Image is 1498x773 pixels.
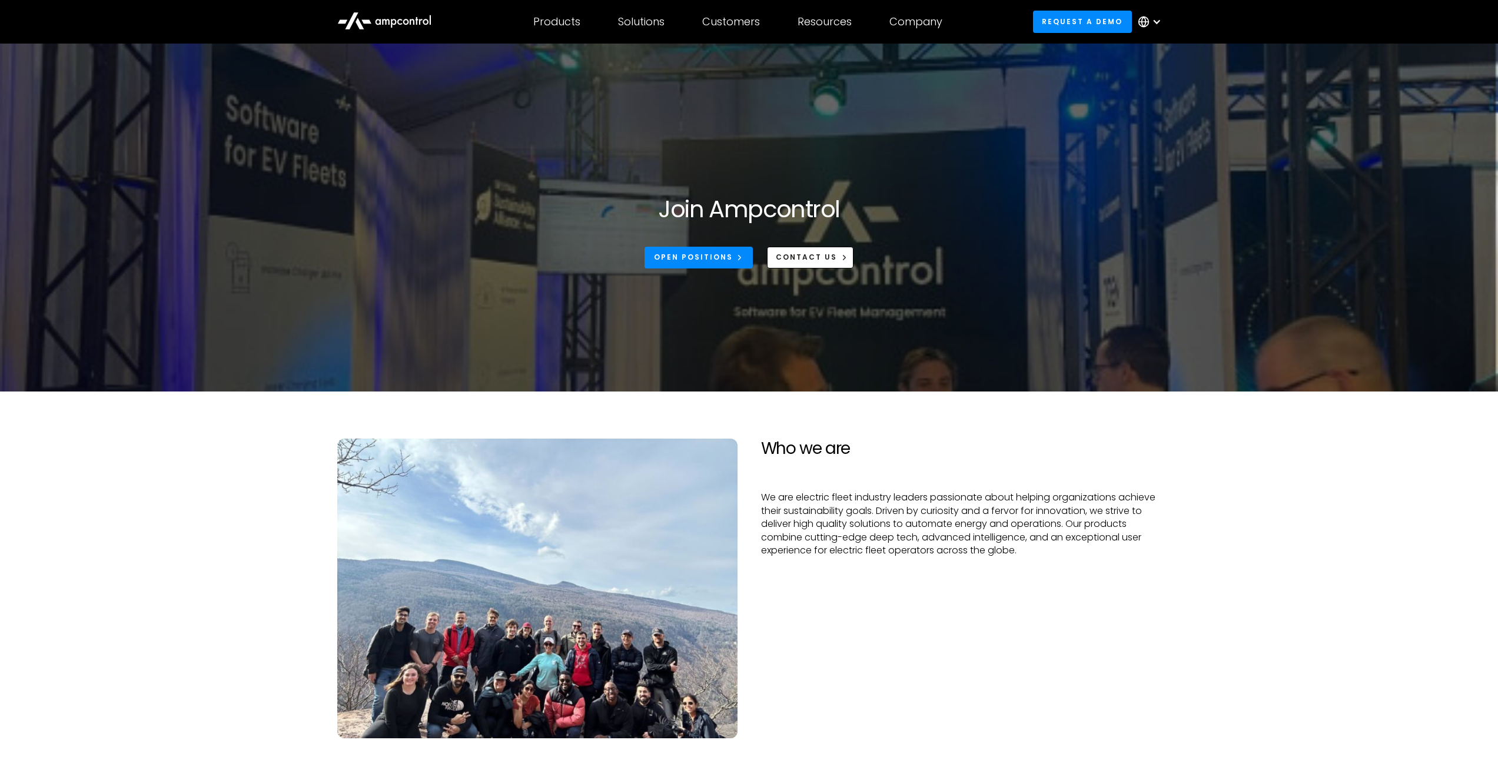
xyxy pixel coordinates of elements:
p: We are electric fleet industry leaders passionate about helping organizations achieve their susta... [761,491,1161,557]
h1: Join Ampcontrol [658,195,839,223]
div: Company [889,15,942,28]
a: CONTACT US [767,247,853,268]
a: Request a demo [1033,11,1132,32]
div: CONTACT US [776,252,837,263]
a: Open Positions [645,247,753,268]
div: Resources [798,15,852,28]
div: Products [533,15,580,28]
div: Solutions [618,15,665,28]
div: Open Positions [654,252,733,263]
div: Customers [702,15,760,28]
h2: Who we are [761,439,1161,459]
